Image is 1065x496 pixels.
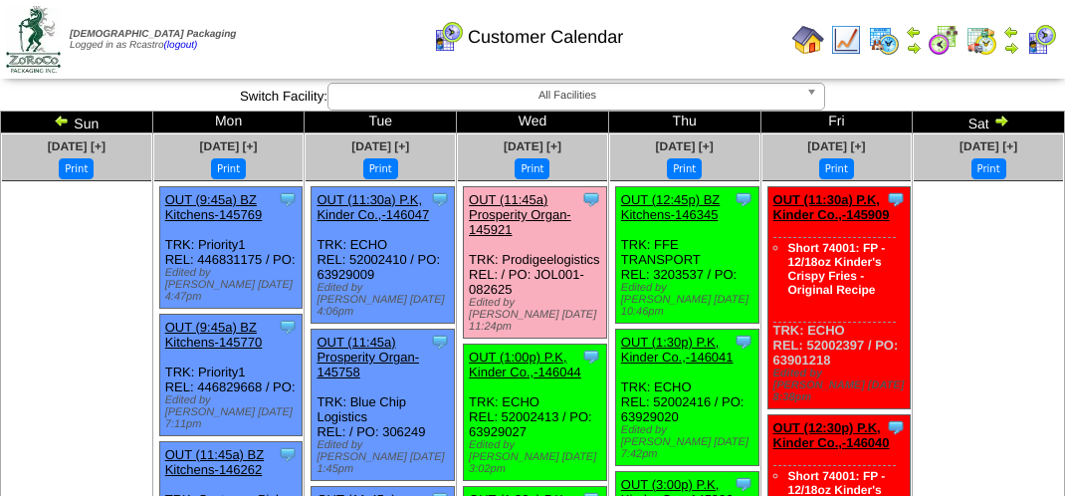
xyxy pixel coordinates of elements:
[317,335,419,379] a: OUT (11:45a) Prosperity Organ-145758
[734,189,753,209] img: Tooltip
[464,187,607,339] div: TRK: Prodigeelogistics REL: / PO: JOL001-082625
[165,394,303,430] div: Edited by [PERSON_NAME] [DATE] 7:11pm
[830,24,862,56] img: line_graph.gif
[469,350,581,379] a: OUT (1:00p) P.K, Kinder Co.,-146044
[886,189,906,209] img: Tooltip
[581,347,601,367] img: Tooltip
[1,112,153,133] td: Sun
[621,282,758,318] div: Edited by [PERSON_NAME] [DATE] 10:46pm
[317,282,454,318] div: Edited by [PERSON_NAME] [DATE] 4:06pm
[886,417,906,437] img: Tooltip
[336,84,798,108] span: All Facilities
[469,297,606,333] div: Edited by [PERSON_NAME] [DATE] 11:24pm
[165,447,264,477] a: OUT (11:45a) BZ Kitchens-146262
[165,320,263,350] a: OUT (9:45a) BZ Kitchens-145770
[312,330,455,481] div: TRK: Blue Chip Logistics REL: / PO: 306249
[615,187,758,324] div: TRK: FFE TRANSPORT REL: 3203537 / PO:
[788,241,886,297] a: Short 74001: FP - 12/18oz Kinder's Crispy Fries - Original Recipe
[305,112,457,133] td: Tue
[432,21,464,53] img: calendarcustomer.gif
[54,113,70,128] img: arrowleft.gif
[464,345,607,481] div: TRK: ECHO REL: 52002413 / PO: 63929027
[615,330,758,466] div: TRK: ECHO REL: 52002416 / PO: 63929020
[621,424,758,460] div: Edited by [PERSON_NAME] [DATE] 7:42pm
[278,444,298,464] img: Tooltip
[667,158,702,179] button: Print
[430,189,450,209] img: Tooltip
[515,158,549,179] button: Print
[457,112,609,133] td: Wed
[868,24,900,56] img: calendarprod.gif
[317,192,429,222] a: OUT (11:30a) P.K, Kinder Co.,-146047
[734,332,753,352] img: Tooltip
[317,439,454,475] div: Edited by [PERSON_NAME] [DATE] 1:45pm
[469,192,571,237] a: OUT (11:45a) Prosperity Organ-145921
[773,420,890,450] a: OUT (12:30p) P.K, Kinder Co.,-146040
[1025,24,1057,56] img: calendarcustomer.gif
[773,368,911,403] div: Edited by [PERSON_NAME] [DATE] 8:38pm
[211,158,246,179] button: Print
[504,139,561,153] a: [DATE] [+]
[1003,24,1019,40] img: arrowleft.gif
[152,112,305,133] td: Mon
[608,112,760,133] td: Thu
[760,112,913,133] td: Fri
[773,192,890,222] a: OUT (11:30a) P.K, Kinder Co.,-145909
[159,187,303,309] div: TRK: Priority1 REL: 446831175 / PO:
[363,158,398,179] button: Print
[656,139,714,153] a: [DATE] [+]
[971,158,1006,179] button: Print
[906,24,922,40] img: arrowleft.gif
[913,112,1065,133] td: Sat
[430,332,450,352] img: Tooltip
[6,6,61,73] img: zoroco-logo-small.webp
[165,267,303,303] div: Edited by [PERSON_NAME] [DATE] 4:47pm
[351,139,409,153] a: [DATE] [+]
[993,113,1009,128] img: arrowright.gif
[164,40,198,51] a: (logout)
[159,315,303,436] div: TRK: Priority1 REL: 446829668 / PO:
[278,317,298,337] img: Tooltip
[928,24,959,56] img: calendarblend.gif
[1003,40,1019,56] img: arrowright.gif
[70,29,236,40] span: [DEMOGRAPHIC_DATA] Packaging
[70,29,236,51] span: Logged in as Rcastro
[621,192,720,222] a: OUT (12:45p) BZ Kitchens-146345
[312,187,455,324] div: TRK: ECHO REL: 52002410 / PO: 63929009
[48,139,106,153] a: [DATE] [+]
[581,189,601,209] img: Tooltip
[165,192,263,222] a: OUT (9:45a) BZ Kitchens-145769
[965,24,997,56] img: calendarinout.gif
[959,139,1017,153] a: [DATE] [+]
[906,40,922,56] img: arrowright.gif
[469,439,606,475] div: Edited by [PERSON_NAME] [DATE] 3:02pm
[734,474,753,494] img: Tooltip
[468,27,623,48] span: Customer Calendar
[200,139,258,153] a: [DATE] [+]
[278,189,298,209] img: Tooltip
[819,158,854,179] button: Print
[807,139,865,153] a: [DATE] [+]
[767,187,911,409] div: TRK: ECHO REL: 52002397 / PO: 63901218
[621,335,734,365] a: OUT (1:30p) P.K, Kinder Co.,-146041
[59,158,94,179] button: Print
